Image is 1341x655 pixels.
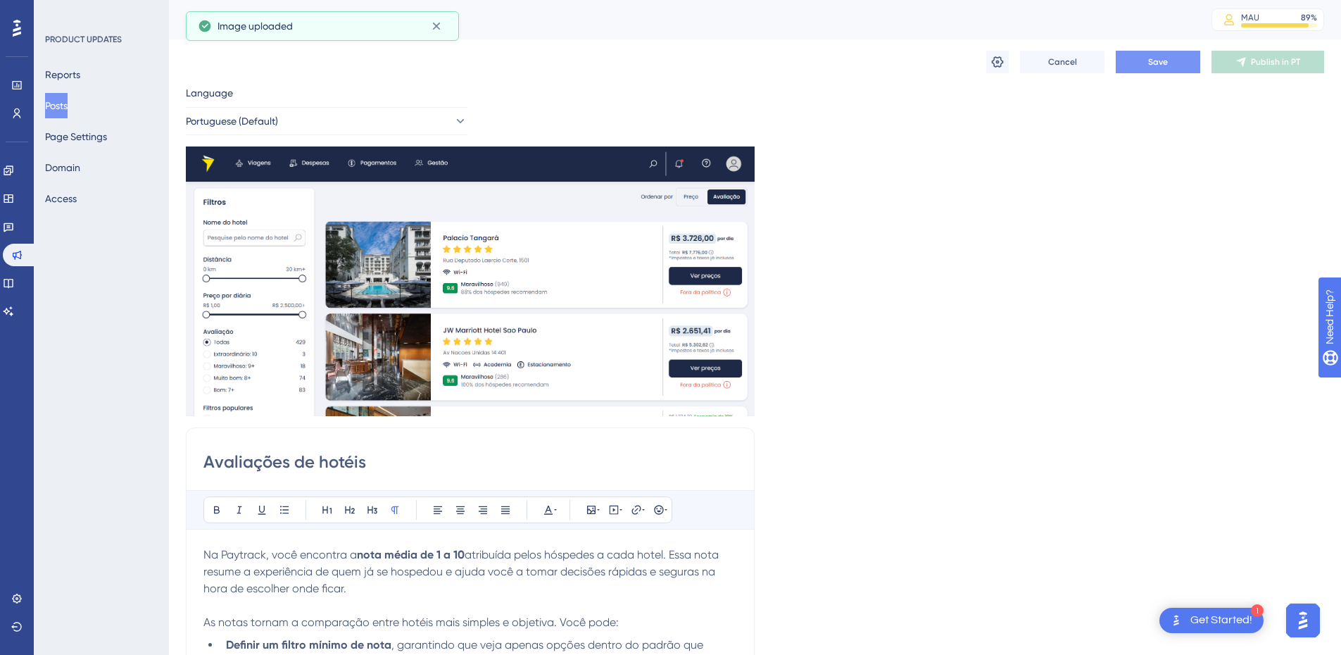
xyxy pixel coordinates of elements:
button: Save [1116,51,1200,73]
span: Na Paytrack, você encontra a [203,548,357,561]
button: Domain [45,155,80,180]
img: file-1756480810119.png [186,146,755,416]
img: launcher-image-alternative-text [1168,612,1185,629]
button: Posts [45,93,68,118]
strong: Definir um filtro mínimo de nota [226,638,391,651]
strong: nota média de 1 a 10 [357,548,465,561]
span: Publish in PT [1251,56,1300,68]
span: atribuída pelos hóspedes a cada hotel. Essa nota resume a experiência de quem já se hospedou e aj... [203,548,722,595]
div: Get Started! [1190,613,1252,628]
div: 1 [1251,604,1264,617]
div: Avaliações de hotéis [186,10,1176,30]
div: MAU [1241,12,1259,23]
button: Reports [45,62,80,87]
div: 89 % [1301,12,1317,23]
span: Language [186,85,233,101]
span: Save [1148,56,1168,68]
span: Portuguese (Default) [186,113,278,130]
div: PRODUCT UPDATES [45,34,122,45]
button: Access [45,186,77,211]
span: As notas tornam a comparação entre hotéis mais simples e objetiva. Você pode: [203,616,619,629]
button: Page Settings [45,124,107,149]
span: Image uploaded [218,18,293,35]
input: Post Title [203,451,737,473]
span: Need Help? [33,4,88,20]
button: Cancel [1020,51,1104,73]
iframe: UserGuiding AI Assistant Launcher [1282,599,1324,642]
div: Open Get Started! checklist, remaining modules: 1 [1159,608,1264,633]
button: Publish in PT [1211,51,1324,73]
button: Portuguese (Default) [186,107,467,135]
span: Cancel [1048,56,1077,68]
